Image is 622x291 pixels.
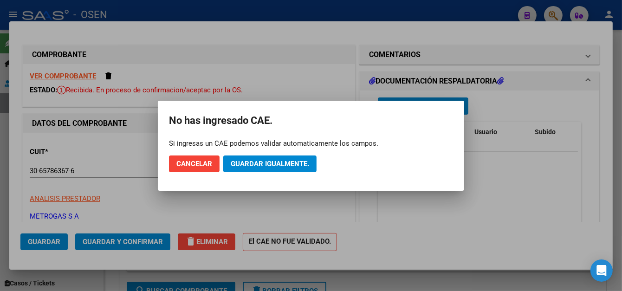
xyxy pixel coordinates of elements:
[169,155,220,172] button: Cancelar
[231,160,309,168] span: Guardar igualmente.
[223,155,317,172] button: Guardar igualmente.
[169,112,453,129] h2: No has ingresado CAE.
[176,160,212,168] span: Cancelar
[590,259,613,282] div: Open Intercom Messenger
[169,139,453,148] div: Si ingresas un CAE podemos validar automaticamente los campos.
